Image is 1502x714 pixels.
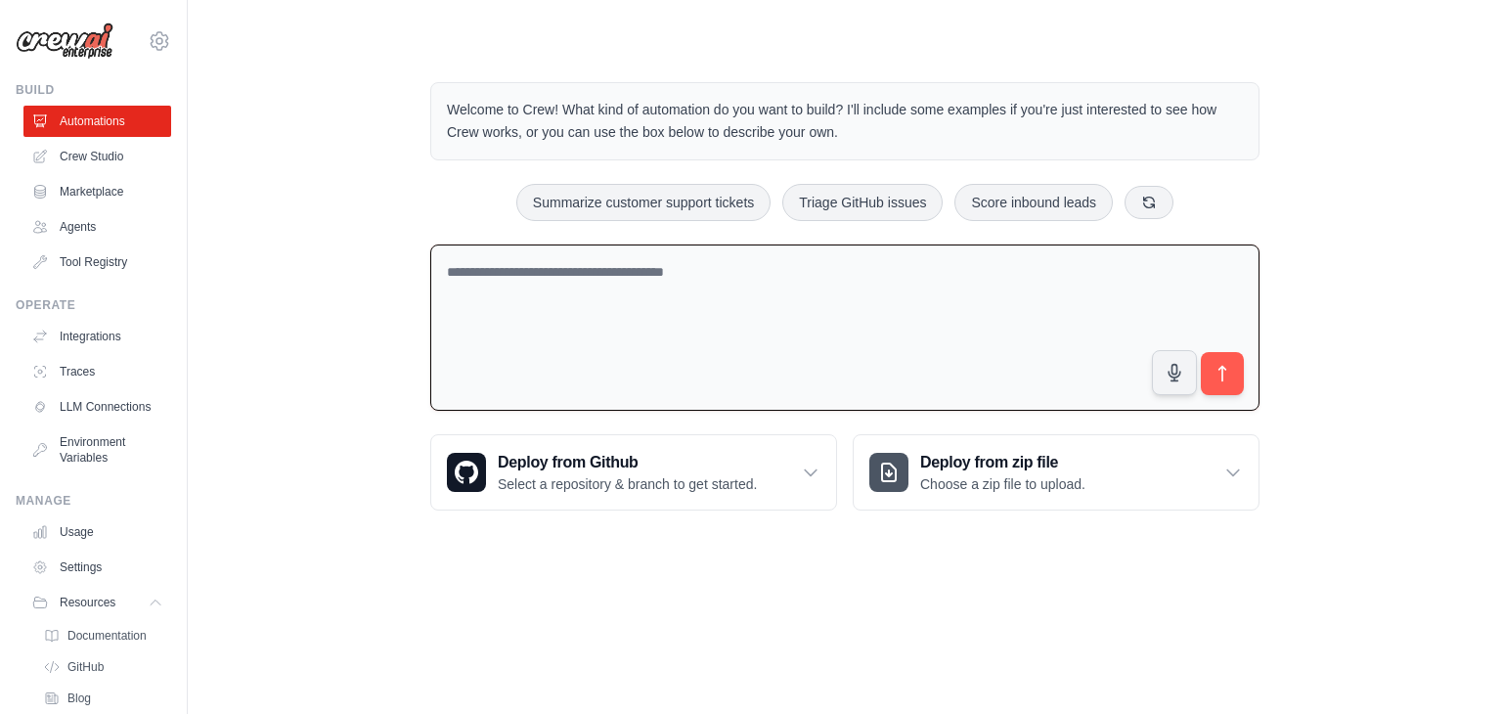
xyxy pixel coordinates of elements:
[23,321,171,352] a: Integrations
[35,685,171,712] a: Blog
[23,587,171,618] button: Resources
[23,141,171,172] a: Crew Studio
[35,653,171,681] a: GitHub
[447,99,1243,144] p: Welcome to Crew! What kind of automation do you want to build? I'll include some examples if you'...
[498,474,757,494] p: Select a repository & branch to get started.
[23,391,171,423] a: LLM Connections
[67,691,91,706] span: Blog
[23,246,171,278] a: Tool Registry
[23,426,171,473] a: Environment Variables
[23,356,171,387] a: Traces
[920,474,1085,494] p: Choose a zip file to upload.
[23,211,171,243] a: Agents
[16,22,113,60] img: Logo
[23,552,171,583] a: Settings
[498,451,757,474] h3: Deploy from Github
[954,184,1113,221] button: Score inbound leads
[23,176,171,207] a: Marketplace
[16,297,171,313] div: Operate
[516,184,771,221] button: Summarize customer support tickets
[782,184,943,221] button: Triage GitHub issues
[16,493,171,509] div: Manage
[920,451,1085,474] h3: Deploy from zip file
[60,595,115,610] span: Resources
[67,659,104,675] span: GitHub
[1404,620,1502,714] iframe: Chat Widget
[35,622,171,649] a: Documentation
[16,82,171,98] div: Build
[23,106,171,137] a: Automations
[67,628,147,644] span: Documentation
[23,516,171,548] a: Usage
